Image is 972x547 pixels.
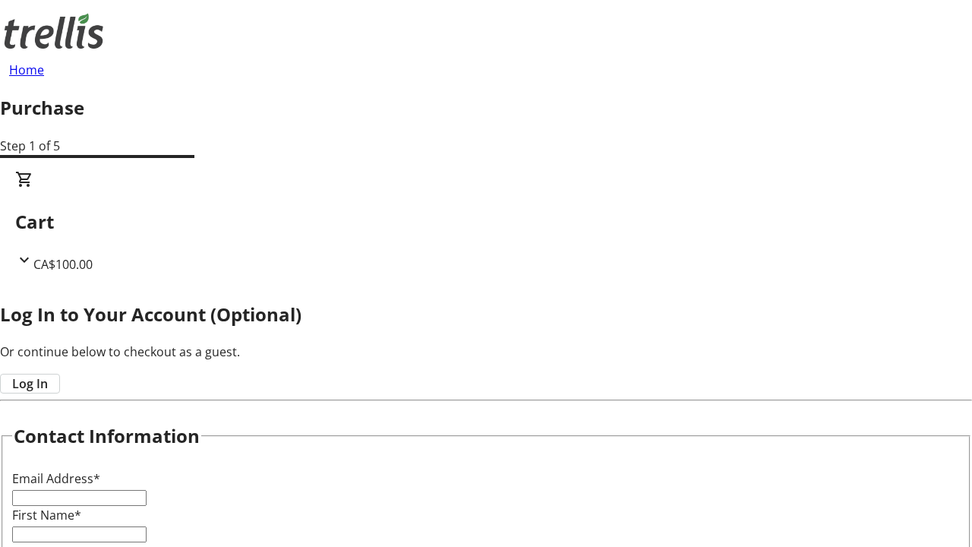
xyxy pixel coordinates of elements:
[15,208,957,236] h2: Cart
[33,256,93,273] span: CA$100.00
[12,507,81,523] label: First Name*
[12,470,100,487] label: Email Address*
[12,375,48,393] span: Log In
[14,422,200,450] h2: Contact Information
[15,170,957,273] div: CartCA$100.00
